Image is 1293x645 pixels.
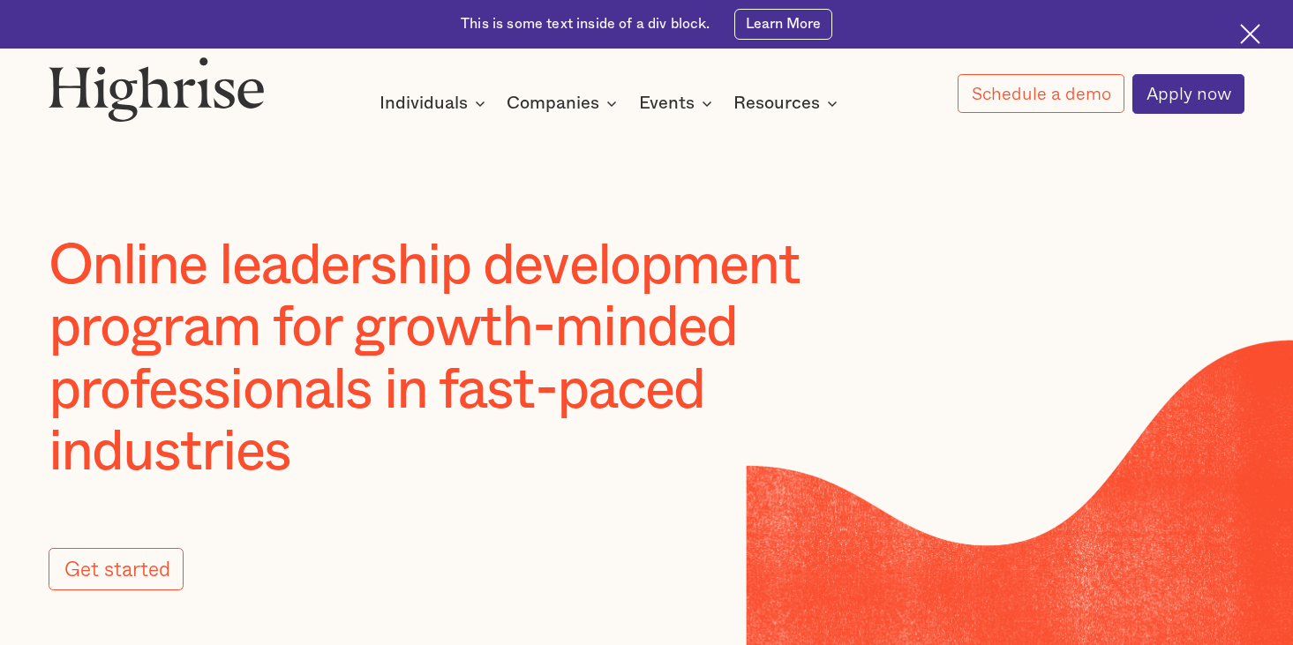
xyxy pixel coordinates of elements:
a: Apply now [1132,74,1244,114]
div: Individuals [380,93,468,114]
img: Highrise logo [49,56,265,122]
div: Companies [507,93,622,114]
div: Individuals [380,93,491,114]
a: Get started [49,548,184,590]
div: This is some text inside of a div block. [461,15,710,34]
a: Schedule a demo [958,74,1124,113]
div: Events [639,93,718,114]
div: Resources [733,93,820,114]
h1: Online leadership development program for growth-minded professionals in fast-paced industries [49,235,921,484]
img: Cross icon [1240,24,1260,44]
a: Learn More [734,9,832,40]
div: Resources [733,93,843,114]
div: Companies [507,93,599,114]
div: Events [639,93,695,114]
